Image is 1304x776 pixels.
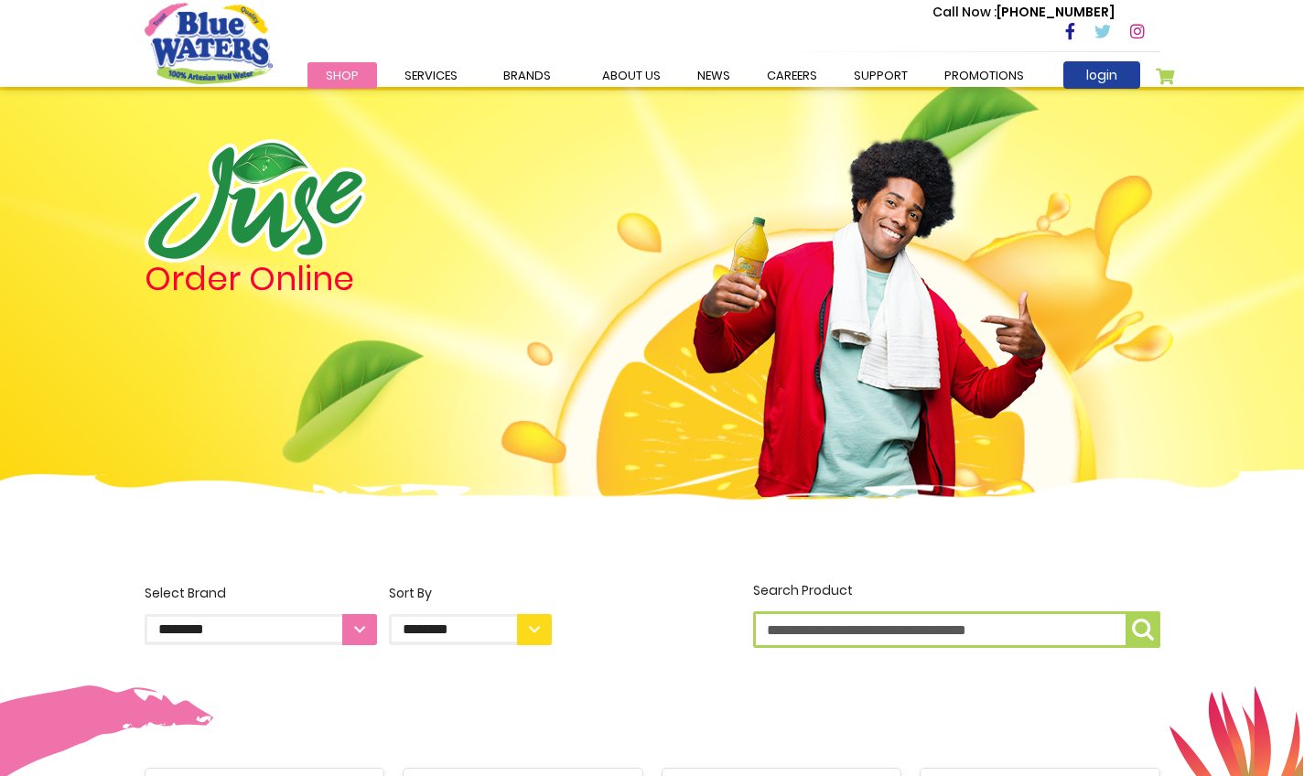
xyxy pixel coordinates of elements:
label: Search Product [753,581,1160,648]
button: Search Product [1126,611,1160,648]
img: man.png [691,105,1048,497]
input: Search Product [753,611,1160,648]
div: Sort By [389,584,552,603]
select: Select Brand [145,614,377,645]
img: logo [145,139,366,263]
label: Select Brand [145,584,377,645]
span: Brands [503,67,551,84]
a: about us [584,62,679,89]
a: login [1063,61,1140,89]
a: support [835,62,926,89]
a: News [679,62,749,89]
a: Promotions [926,62,1042,89]
span: Services [404,67,458,84]
h4: Order Online [145,263,552,296]
span: Shop [326,67,359,84]
a: careers [749,62,835,89]
span: Call Now : [932,3,997,21]
img: search-icon.png [1132,619,1154,641]
a: store logo [145,3,273,83]
select: Sort By [389,614,552,645]
p: [PHONE_NUMBER] [932,3,1115,22]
